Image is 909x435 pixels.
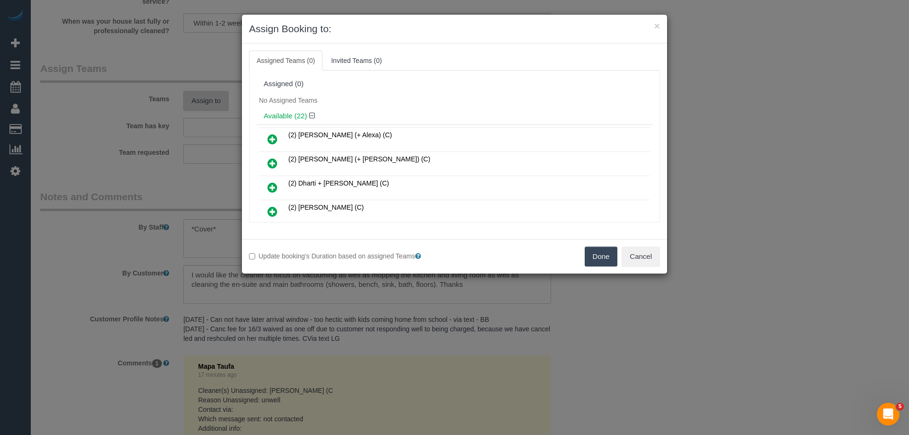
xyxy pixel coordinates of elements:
label: Update booking's Duration based on assigned Teams [249,251,447,261]
span: (2) Dharti + [PERSON_NAME] (C) [288,179,389,187]
a: Assigned Teams (0) [249,51,322,71]
span: No Assigned Teams [259,97,317,104]
input: Update booking's Duration based on assigned Teams [249,253,255,259]
button: Done [585,247,618,266]
button: Cancel [622,247,660,266]
a: Invited Teams (0) [323,51,389,71]
span: (2) [PERSON_NAME] (C) [288,204,364,211]
button: × [654,21,660,31]
h3: Assign Booking to: [249,22,660,36]
iframe: Intercom live chat [877,403,900,426]
h4: Available (22) [264,112,645,120]
span: (2) [PERSON_NAME] (+ Alexa) (C) [288,131,392,139]
div: Assigned (0) [264,80,645,88]
span: (2) [PERSON_NAME] (+ [PERSON_NAME]) (C) [288,155,430,163]
span: 5 [896,403,904,410]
